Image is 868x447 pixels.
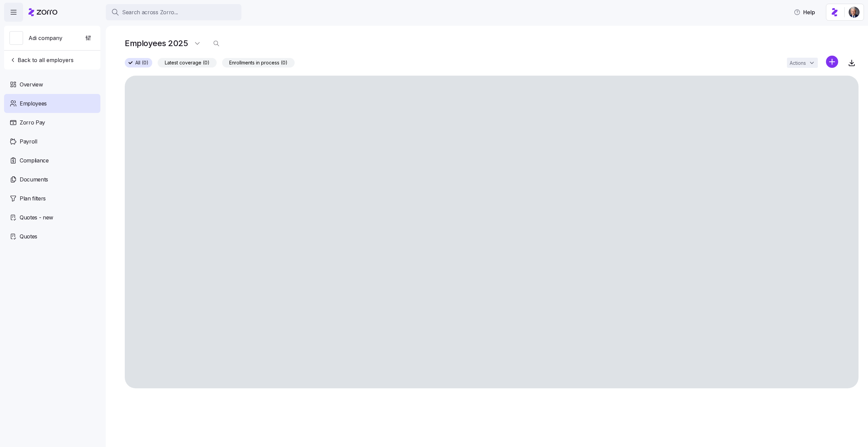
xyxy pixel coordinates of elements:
[826,56,838,68] svg: add icon
[4,75,100,94] a: Overview
[787,58,818,68] button: Actions
[28,34,62,42] span: Adi company
[4,227,100,246] a: Quotes
[229,58,288,67] span: Enrollments in process (0)
[794,8,815,16] span: Help
[790,61,806,65] span: Actions
[20,156,49,165] span: Compliance
[135,58,149,67] span: All (0)
[20,232,37,241] span: Quotes
[122,8,178,17] span: Search across Zorro...
[788,5,821,19] button: Help
[4,170,100,189] a: Documents
[106,4,241,20] button: Search across Zorro...
[125,38,188,48] h1: Employees 2025
[7,53,76,67] button: Back to all employers
[20,194,46,203] span: Plan filters
[20,137,37,146] span: Payroll
[4,132,100,151] a: Payroll
[9,56,74,64] span: Back to all employers
[4,208,100,227] a: Quotes - new
[165,58,210,67] span: Latest coverage (0)
[4,113,100,132] a: Zorro Pay
[4,189,100,208] a: Plan filters
[20,118,45,127] span: Zorro Pay
[20,80,43,89] span: Overview
[20,213,53,222] span: Quotes - new
[4,151,100,170] a: Compliance
[4,94,100,113] a: Employees
[849,7,860,18] img: 1dcb4e5d-e04d-4770-96a8-8d8f6ece5bdc-1719926415027.jpeg
[20,175,48,184] span: Documents
[20,99,47,108] span: Employees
